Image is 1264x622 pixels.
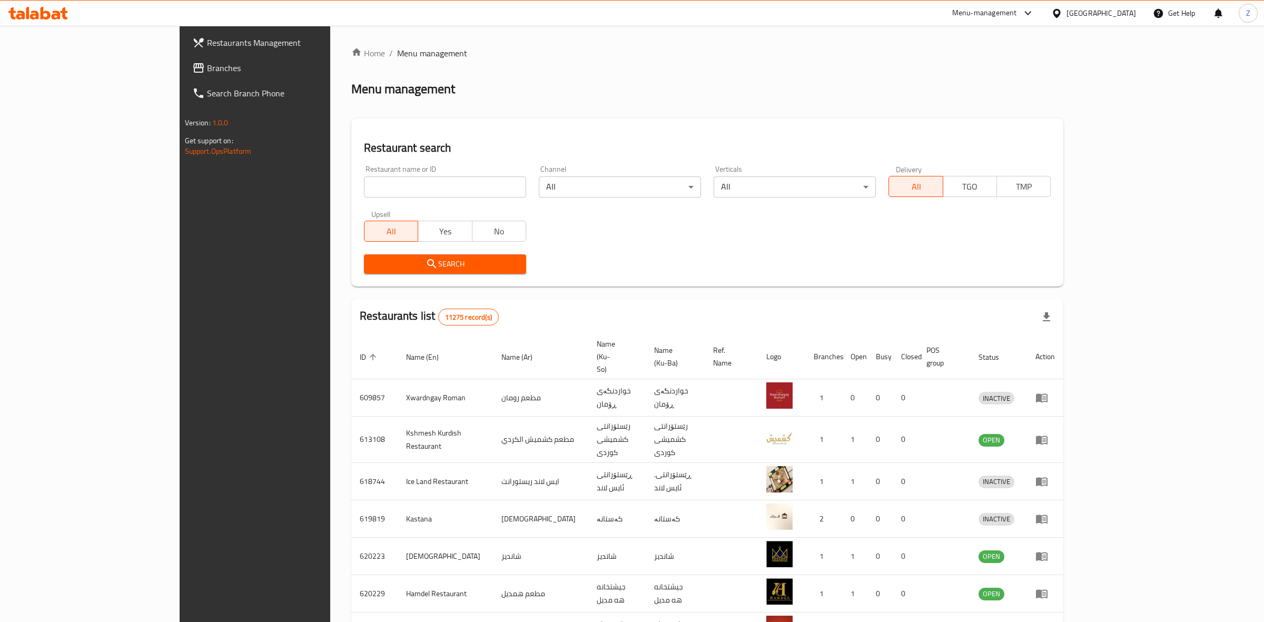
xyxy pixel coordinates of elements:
span: Branches [207,62,382,74]
label: Upsell [371,210,391,218]
span: Search [372,258,518,271]
span: Menu management [397,47,467,60]
a: Search Branch Phone [184,81,391,106]
span: Status [979,351,1013,363]
span: Get support on: [185,134,233,147]
td: Kshmesh Kurdish Restaurant [398,417,493,463]
td: 1 [805,417,842,463]
button: TMP [996,176,1051,197]
th: Busy [867,334,893,379]
h2: Menu management [351,81,455,97]
img: Hamdel Restaurant [766,578,793,605]
td: ايس لاند ريستورانت [493,463,588,500]
td: رێستۆرانتی کشمیشى كوردى [588,417,646,463]
td: 0 [893,379,918,417]
span: All [369,224,414,239]
td: Hamdel Restaurant [398,575,493,613]
td: 1 [805,575,842,613]
th: Branches [805,334,842,379]
img: Xwardngay Roman [766,382,793,409]
td: مطعم رومان [493,379,588,417]
a: Support.OpsPlatform [185,144,252,158]
td: 0 [893,417,918,463]
span: OPEN [979,434,1004,446]
td: [DEMOGRAPHIC_DATA] [398,538,493,575]
td: کەستانە [588,500,646,538]
a: Restaurants Management [184,30,391,55]
td: 1 [805,379,842,417]
td: 0 [893,575,918,613]
td: 0 [842,500,867,538]
button: No [472,221,526,242]
div: INACTIVE [979,476,1014,488]
td: خواردنگەی ڕۆمان [588,379,646,417]
button: Yes [418,221,472,242]
td: 0 [867,538,893,575]
h2: Restaurant search [364,140,1051,156]
img: Ice Land Restaurant [766,466,793,492]
td: 0 [893,463,918,500]
span: No [477,224,522,239]
td: 0 [867,500,893,538]
th: Logo [758,334,805,379]
li: / [389,47,393,60]
div: Menu [1035,550,1055,562]
td: شانديز [646,538,705,575]
img: Shandiz [766,541,793,567]
span: All [893,179,939,194]
span: Yes [422,224,468,239]
label: Delivery [896,165,922,173]
input: Search for restaurant name or ID.. [364,176,526,198]
span: Search Branch Phone [207,87,382,100]
button: TGO [943,176,997,197]
span: POS group [926,344,957,369]
td: 0 [893,538,918,575]
td: Kastana [398,500,493,538]
th: Open [842,334,867,379]
span: Name (En) [406,351,452,363]
td: 1 [842,538,867,575]
div: All [714,176,876,198]
span: TMP [1001,179,1046,194]
span: Restaurants Management [207,36,382,49]
td: رێستۆرانتی کشمیشى كوردى [646,417,705,463]
td: مطعم همديل [493,575,588,613]
img: Kshmesh Kurdish Restaurant [766,424,793,451]
td: Xwardngay Roman [398,379,493,417]
span: Name (Ar) [501,351,546,363]
div: Menu-management [952,7,1017,19]
span: OPEN [979,588,1004,600]
div: [GEOGRAPHIC_DATA] [1066,7,1136,19]
td: 1 [805,538,842,575]
td: جيشتخانه هه مديل [646,575,705,613]
td: 0 [867,379,893,417]
div: INACTIVE [979,513,1014,526]
td: .ڕێستۆرانتی ئایس لاند [646,463,705,500]
div: Export file [1034,304,1059,330]
span: 1.0.0 [212,116,229,130]
span: 11275 record(s) [439,312,498,322]
h2: Restaurants list [360,308,499,325]
button: Search [364,254,526,274]
td: 1 [805,463,842,500]
td: 1 [842,575,867,613]
span: OPEN [979,550,1004,562]
span: TGO [947,179,993,194]
td: شانديز [493,538,588,575]
td: Ice Land Restaurant [398,463,493,500]
td: خواردنگەی ڕۆمان [646,379,705,417]
td: مطعم كشميش الكردي [493,417,588,463]
td: ڕێستۆرانتی ئایس لاند [588,463,646,500]
td: [DEMOGRAPHIC_DATA] [493,500,588,538]
td: 0 [867,575,893,613]
span: INACTIVE [979,513,1014,525]
td: 0 [867,417,893,463]
nav: breadcrumb [351,47,1063,60]
td: 0 [867,463,893,500]
span: Ref. Name [713,344,745,369]
td: شانديز [588,538,646,575]
div: Menu [1035,475,1055,488]
div: All [539,176,701,198]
